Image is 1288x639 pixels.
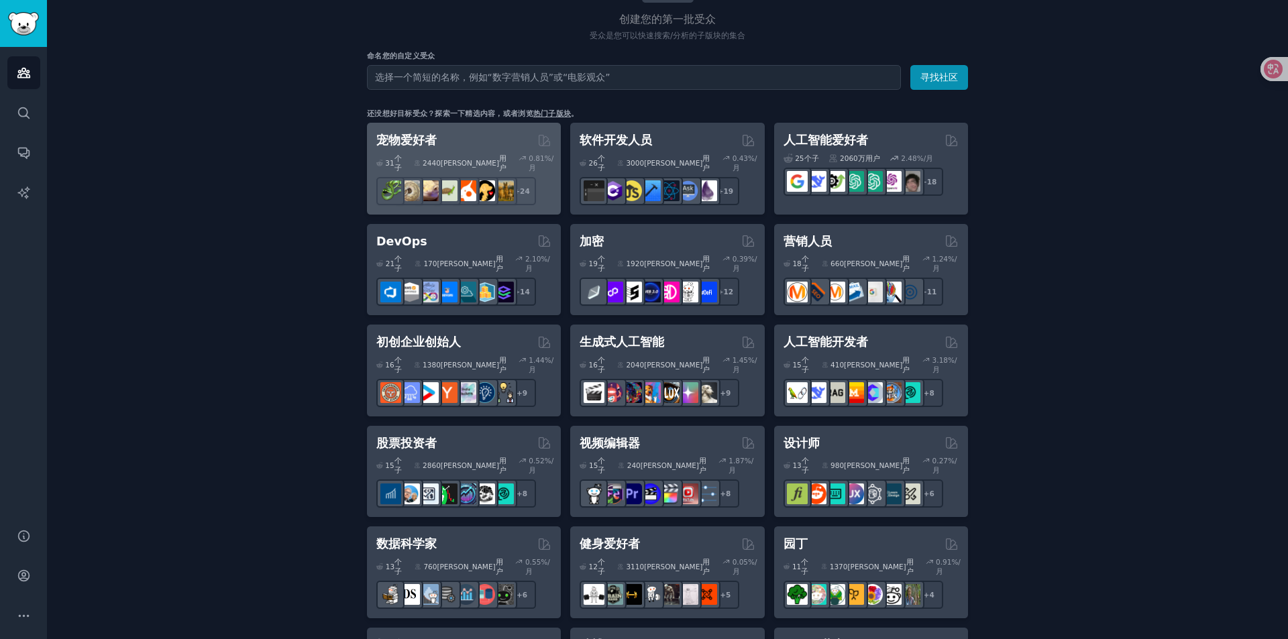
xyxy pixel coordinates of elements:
[626,159,702,167] font: 3000[PERSON_NAME]
[627,461,699,469] font: 240[PERSON_NAME]
[929,591,934,599] font: 4
[394,154,402,172] font: 个子
[621,584,642,605] img: 锻炼
[795,154,804,162] font: 25
[659,282,680,302] img: DeFi区块链
[386,259,394,268] font: 21
[640,180,661,201] img: iOS编程
[802,356,809,373] font: 个子
[394,255,402,272] font: 个子
[718,288,724,296] font: +
[804,154,819,162] font: 个子
[932,457,957,474] font: %/月
[520,288,530,296] font: 14
[598,558,605,575] font: 个子
[529,356,544,364] font: 1.44
[659,483,680,504] img: finalcutpro
[367,109,533,117] font: 还没想好目标受众？探索一下精选内容，或者浏览
[474,483,495,504] img: 波段交易
[906,558,914,575] font: 用户
[792,563,801,571] font: 11
[589,259,598,268] font: 19
[580,235,604,248] font: 加密
[517,591,523,599] font: +
[881,483,902,504] img: 学习设计
[733,558,757,575] font: %/月
[824,483,845,504] img: 用户界面设计
[474,382,495,403] img: 创业
[367,52,435,60] font: 命名您的自定义受众
[862,171,883,192] img: chatgpt_prompts_
[602,282,623,302] img: 0x多边形
[929,489,934,498] font: 6
[525,255,550,272] font: %/月
[678,483,698,504] img: Youtube 视频
[902,255,910,272] font: 用户
[474,282,495,302] img: aws_cdk
[529,356,553,373] font: %/月
[418,282,439,302] img: Docker_DevOps
[902,457,910,474] font: 用户
[784,235,832,248] font: 营销人员
[496,255,503,272] font: 用户
[924,591,930,599] font: +
[621,382,642,403] img: 深梦
[718,187,724,195] font: +
[376,437,437,450] font: 股票投资者
[932,255,948,263] font: 1.24
[787,282,808,302] img: 内容营销
[787,483,808,504] img: 排版
[523,489,527,498] font: 8
[626,563,702,571] font: 3110[PERSON_NAME]
[784,335,868,349] font: 人工智能开发者
[917,154,934,162] font: %/月
[418,382,439,403] img: 启动
[806,382,826,403] img: DeepSeek
[399,282,420,302] img: AWS认证专家
[830,259,902,268] font: 660[PERSON_NAME]
[862,282,883,302] img: 谷歌广告
[437,584,458,605] img: 数据工程
[733,255,757,272] font: %/月
[602,483,623,504] img: 编辑
[729,457,744,465] font: 1.87
[659,584,680,605] img: fitness30plus
[696,584,717,605] img: 个人训练
[733,255,748,263] font: 0.39
[385,159,394,167] font: 31
[902,356,910,373] font: 用户
[589,361,598,369] font: 16
[418,584,439,605] img: 统计数据
[376,537,437,550] font: 数据科学家
[806,282,826,302] img: 大搜索引擎优化
[927,178,937,186] font: 18
[589,159,598,167] font: 26
[621,282,642,302] img: ethstaker
[529,154,553,172] font: %/月
[696,382,717,403] img: 梦想展位
[380,282,401,302] img: azuredevops
[929,389,934,397] font: 8
[640,584,661,605] img: 举重室
[493,483,514,504] img: 技术分析
[529,457,544,465] font: 0.52
[496,558,503,575] font: 用户
[787,584,808,605] img: 蔬菜园艺
[520,187,530,195] font: 24
[726,389,731,397] font: 9
[640,483,661,504] img: 视频编辑器
[792,361,801,369] font: 15
[598,255,605,272] font: 个子
[493,180,514,201] img: 犬种
[376,133,437,147] font: 宠物爱好者
[806,171,826,192] img: DeepSeek
[380,382,401,403] img: 创业者同行
[733,154,757,172] font: %/月
[900,282,920,302] img: 网络营销
[696,180,717,201] img: 灵丹妙药
[580,335,664,349] font: 生成式人工智能
[900,171,920,192] img: 人工智能
[720,489,726,498] font: +
[824,282,845,302] img: AskMarketing
[920,72,958,82] font: 寻找社区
